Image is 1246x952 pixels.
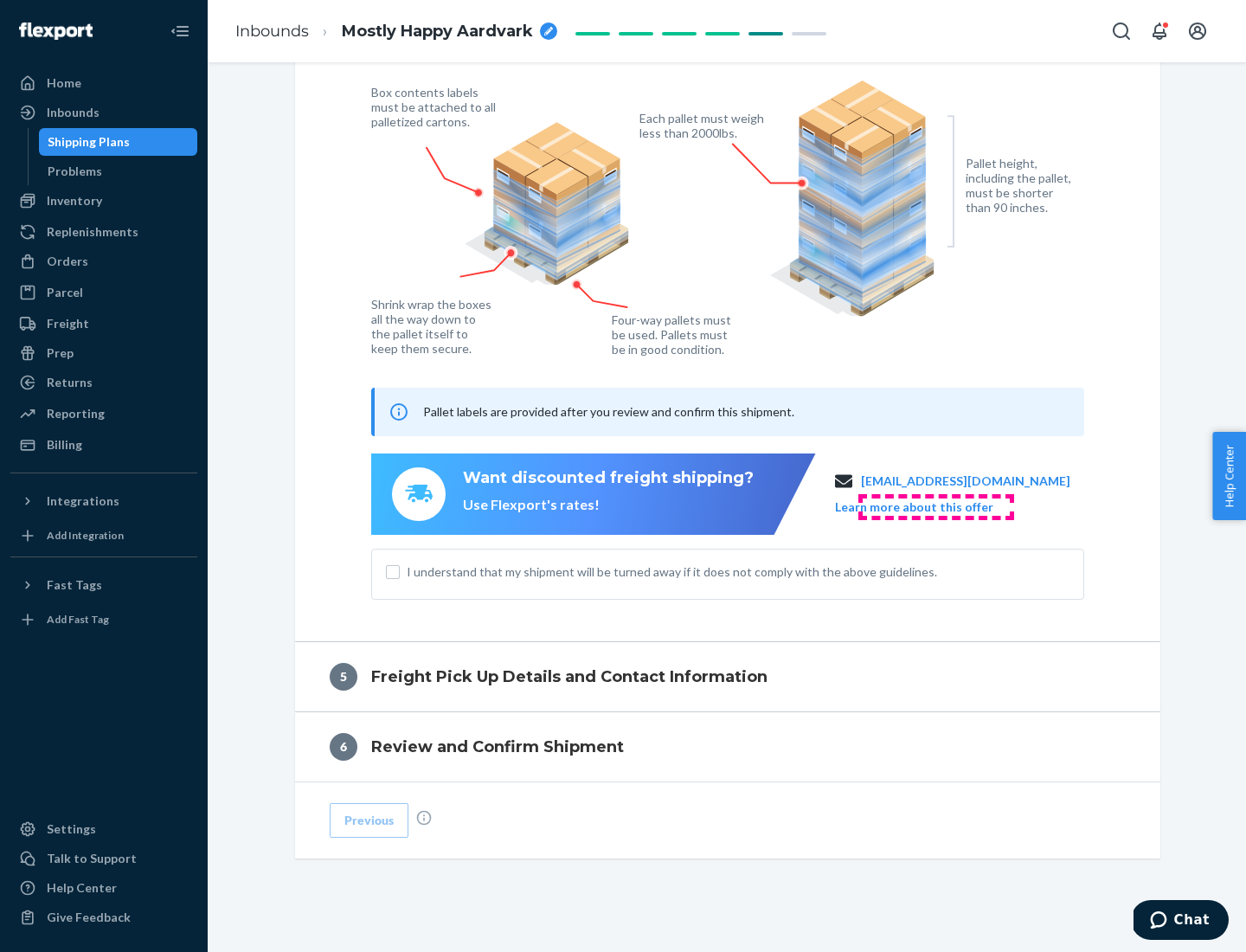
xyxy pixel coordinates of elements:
div: Want discounted freight shipping? [463,467,754,490]
h4: Freight Pick Up Details and Contact Information [371,666,768,688]
img: Flexport logo [19,23,93,40]
a: Inventory [10,187,197,215]
button: 6Review and Confirm Shipment [295,712,1160,782]
div: Talk to Support [47,850,137,867]
input: I understand that my shipment will be turned away if it does not comply with the above guidelines. [386,565,400,579]
figcaption: Each pallet must weigh less than 2000lbs. [639,111,768,140]
div: Add Fast Tag [47,612,109,627]
a: Prep [10,339,197,367]
a: Parcel [10,279,197,306]
a: Reporting [10,400,197,428]
div: Add Integration [47,528,124,543]
a: [EMAIL_ADDRESS][DOMAIN_NAME] [861,473,1070,490]
div: 6 [330,733,357,761]
a: Add Fast Tag [10,606,197,634]
button: Previous [330,803,408,838]
button: Open account menu [1180,14,1215,48]
button: Open Search Box [1104,14,1139,48]
a: Inbounds [10,99,197,126]
button: Integrations [10,487,197,515]
a: Replenishments [10,218,197,246]
button: 5Freight Pick Up Details and Contact Information [295,642,1160,711]
a: Shipping Plans [39,128,198,156]
div: Reporting [47,405,105,422]
div: Billing [47,436,82,453]
a: Help Center [10,874,197,902]
div: Shipping Plans [48,133,130,151]
figcaption: Shrink wrap the boxes all the way down to the pallet itself to keep them secure. [371,297,495,356]
button: Fast Tags [10,571,197,599]
a: Home [10,69,197,97]
h4: Review and Confirm Shipment [371,736,624,758]
div: Freight [47,315,89,332]
div: Problems [48,163,102,180]
a: Problems [39,158,198,185]
div: Replenishments [47,223,138,241]
button: Help Center [1212,432,1246,520]
a: Add Integration [10,522,197,550]
div: Integrations [47,492,119,510]
a: Inbounds [235,22,309,41]
div: Returns [47,374,93,391]
figcaption: Box contents labels must be attached to all palletized cartons. [371,85,500,129]
div: Orders [47,253,88,270]
div: Settings [47,820,96,838]
ol: breadcrumbs [222,6,571,57]
div: Help Center [47,879,117,897]
button: Learn more about this offer [835,499,993,516]
a: Freight [10,310,197,338]
button: Give Feedback [10,904,197,931]
div: Give Feedback [47,909,131,926]
a: Settings [10,815,197,843]
div: Fast Tags [47,576,102,594]
iframe: Opens a widget where you can chat to one of our agents [1134,900,1229,943]
div: 5 [330,663,357,691]
figcaption: Four-way pallets must be used. Pallets must be in good condition. [612,312,732,357]
span: Pallet labels are provided after you review and confirm this shipment. [423,404,794,419]
button: Talk to Support [10,845,197,872]
span: Mostly Happy Aardvark [342,21,533,43]
a: Billing [10,431,197,459]
a: Returns [10,369,197,396]
button: Close Navigation [163,14,197,48]
button: Open notifications [1142,14,1177,48]
div: Prep [47,344,74,362]
figcaption: Pallet height, including the pallet, must be shorter than 90 inches. [966,156,1079,215]
div: Home [47,74,81,92]
div: Use Flexport's rates! [463,495,754,515]
span: I understand that my shipment will be turned away if it does not comply with the above guidelines. [407,563,1069,581]
div: Inventory [47,192,102,209]
a: Orders [10,248,197,275]
div: Inbounds [47,104,100,121]
div: Parcel [47,284,83,301]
